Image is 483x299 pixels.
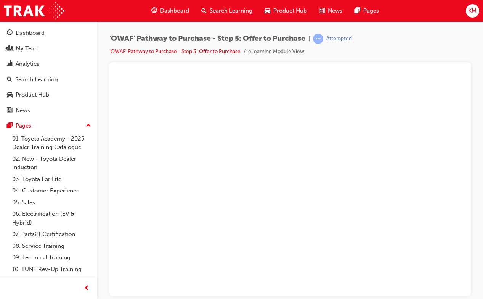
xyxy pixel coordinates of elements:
div: News [16,106,30,115]
span: Search Learning [210,6,252,15]
a: 10. TUNE Rev-Up Training [9,263,94,275]
li: eLearning Module View [248,47,304,56]
span: pages-icon [355,6,360,16]
div: Search Learning [15,75,58,84]
a: 08. Service Training [9,240,94,252]
a: 07. Parts21 Certification [9,228,94,240]
span: news-icon [319,6,325,16]
button: DashboardMy TeamAnalyticsSearch LearningProduct HubNews [3,24,94,119]
a: 01. Toyota Academy - 2025 Dealer Training Catalogue [9,133,94,153]
a: guage-iconDashboard [145,3,195,19]
span: Pages [363,6,379,15]
a: 'OWAF' Pathway to Purchase - Step 5: Offer to Purchase [109,48,241,55]
span: Dashboard [160,6,189,15]
a: News [3,103,94,118]
a: Product Hub [3,88,94,102]
a: Analytics [3,57,94,71]
span: chart-icon [7,61,13,68]
span: guage-icon [151,6,157,16]
button: Pages [3,119,94,133]
span: | [308,34,310,43]
span: news-icon [7,107,13,114]
span: prev-icon [84,284,90,293]
img: Trak [4,2,64,19]
a: All Pages [9,275,94,287]
a: 05. Sales [9,197,94,208]
span: guage-icon [7,30,13,37]
a: 04. Customer Experience [9,185,94,197]
a: 09. Technical Training [9,252,94,263]
a: pages-iconPages [348,3,385,19]
div: Product Hub [16,91,49,99]
a: 03. Toyota For Life [9,173,94,185]
span: News [328,6,342,15]
span: KM [468,6,477,15]
span: up-icon [86,121,91,131]
span: Product Hub [273,6,307,15]
div: Analytics [16,60,39,68]
span: people-icon [7,45,13,52]
div: Attempted [326,35,352,42]
span: learningRecordVerb_ATTEMPT-icon [313,34,323,44]
a: 06. Electrification (EV & Hybrid) [9,208,94,228]
a: news-iconNews [313,3,348,19]
a: Search Learning [3,73,94,87]
button: KM [466,4,479,18]
a: 02. New - Toyota Dealer Induction [9,153,94,173]
span: 'OWAF' Pathway to Purchase - Step 5: Offer to Purchase [109,34,305,43]
span: pages-icon [7,123,13,129]
span: car-icon [265,6,270,16]
span: search-icon [7,76,12,83]
div: Pages [16,121,31,130]
a: My Team [3,42,94,56]
span: car-icon [7,92,13,99]
div: My Team [16,44,40,53]
a: car-iconProduct Hub [258,3,313,19]
a: Dashboard [3,26,94,40]
div: Dashboard [16,29,45,37]
span: search-icon [201,6,207,16]
a: search-iconSearch Learning [195,3,258,19]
